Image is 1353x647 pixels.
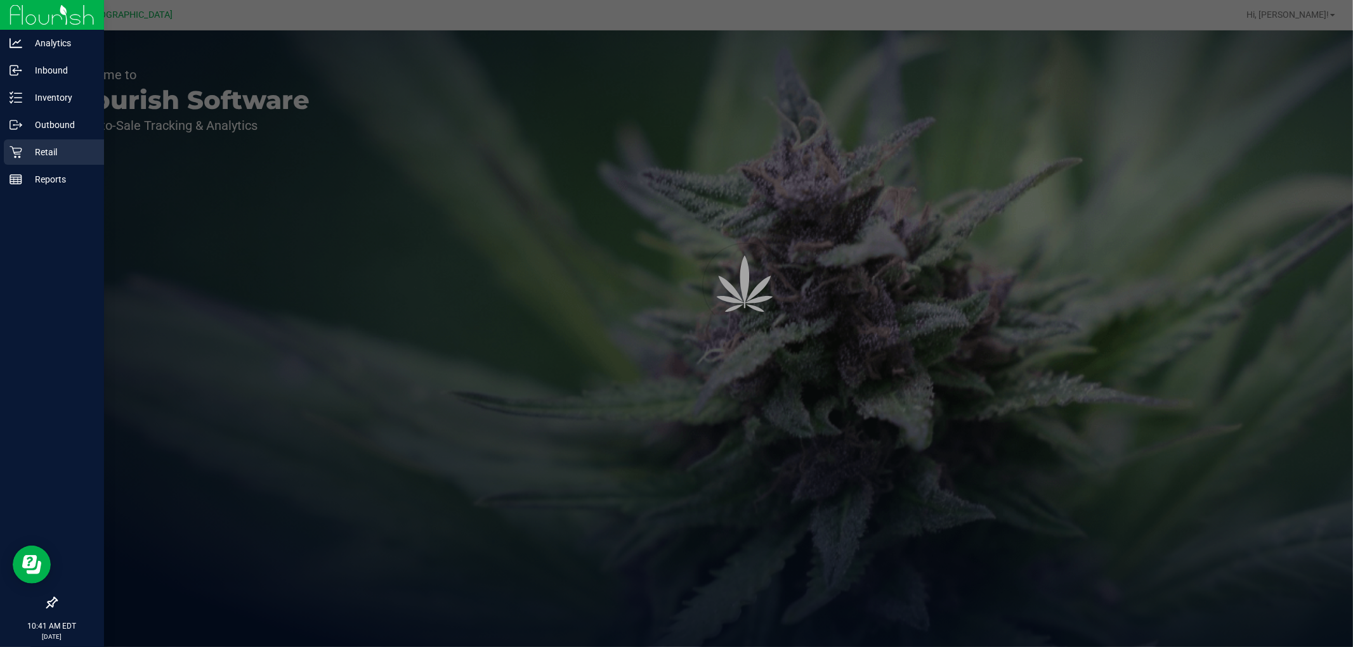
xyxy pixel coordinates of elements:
[10,119,22,131] inline-svg: Outbound
[10,64,22,77] inline-svg: Inbound
[22,144,98,160] p: Retail
[6,632,98,641] p: [DATE]
[10,37,22,49] inline-svg: Analytics
[13,546,51,584] iframe: Resource center
[10,146,22,158] inline-svg: Retail
[22,63,98,78] p: Inbound
[22,172,98,187] p: Reports
[10,173,22,186] inline-svg: Reports
[10,91,22,104] inline-svg: Inventory
[6,620,98,632] p: 10:41 AM EDT
[22,90,98,105] p: Inventory
[22,35,98,51] p: Analytics
[22,117,98,132] p: Outbound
